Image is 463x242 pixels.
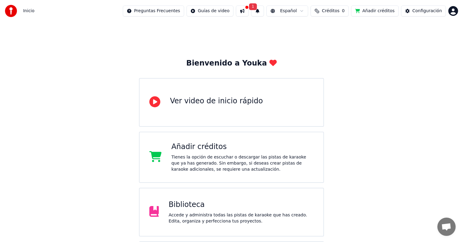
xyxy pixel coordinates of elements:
button: Configuración [401,5,446,16]
div: Configuración [412,8,442,14]
nav: breadcrumb [23,8,34,14]
div: Accede y administra todas las pistas de karaoke que has creado. Edita, organiza y perfecciona tus... [169,212,314,224]
button: Añadir créditos [351,5,399,16]
button: Créditos0 [311,5,349,16]
span: Inicio [23,8,34,14]
div: Tienes la opción de escuchar o descargar las pistas de karaoke que ya has generado. Sin embargo, ... [171,154,314,173]
div: Biblioteca [169,200,314,210]
a: Chat abierto [437,218,456,236]
span: 0 [342,8,345,14]
img: youka [5,5,17,17]
button: Guías de video [187,5,233,16]
span: Créditos [322,8,340,14]
span: 1 [249,3,257,10]
button: 1 [251,5,264,16]
button: Preguntas Frecuentes [123,5,184,16]
div: Añadir créditos [171,142,314,152]
div: Ver video de inicio rápido [170,96,263,106]
div: Bienvenido a Youka [186,59,277,68]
